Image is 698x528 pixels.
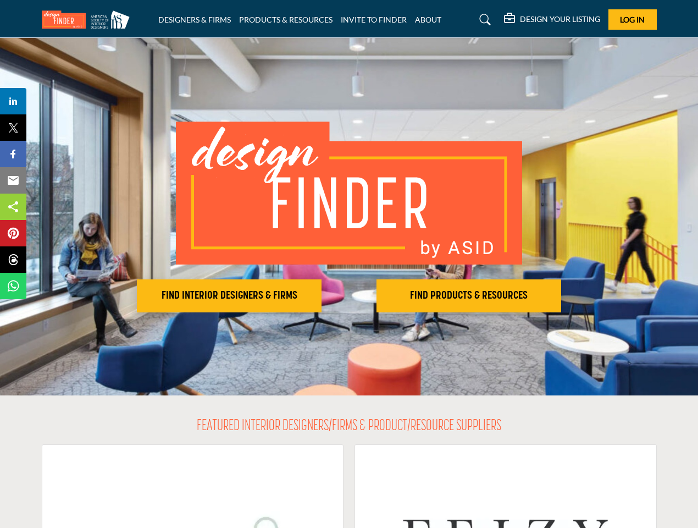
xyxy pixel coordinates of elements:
[140,289,318,302] h2: FIND INTERIOR DESIGNERS & FIRMS
[197,417,501,436] h2: FEATURED INTERIOR DESIGNERS/FIRMS & PRODUCT/RESOURCE SUPPLIERS
[520,14,600,24] h5: DESIGN YOUR LISTING
[341,15,407,24] a: INVITE TO FINDER
[608,9,657,30] button: Log In
[620,15,645,24] span: Log In
[469,11,498,29] a: Search
[176,122,522,265] img: image
[380,289,558,302] h2: FIND PRODUCTS & RESOURCES
[137,279,322,312] button: FIND INTERIOR DESIGNERS & FIRMS
[376,279,561,312] button: FIND PRODUCTS & RESOURCES
[158,15,231,24] a: DESIGNERS & FIRMS
[504,13,600,26] div: DESIGN YOUR LISTING
[415,15,441,24] a: ABOUT
[239,15,333,24] a: PRODUCTS & RESOURCES
[42,10,135,29] img: Site Logo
